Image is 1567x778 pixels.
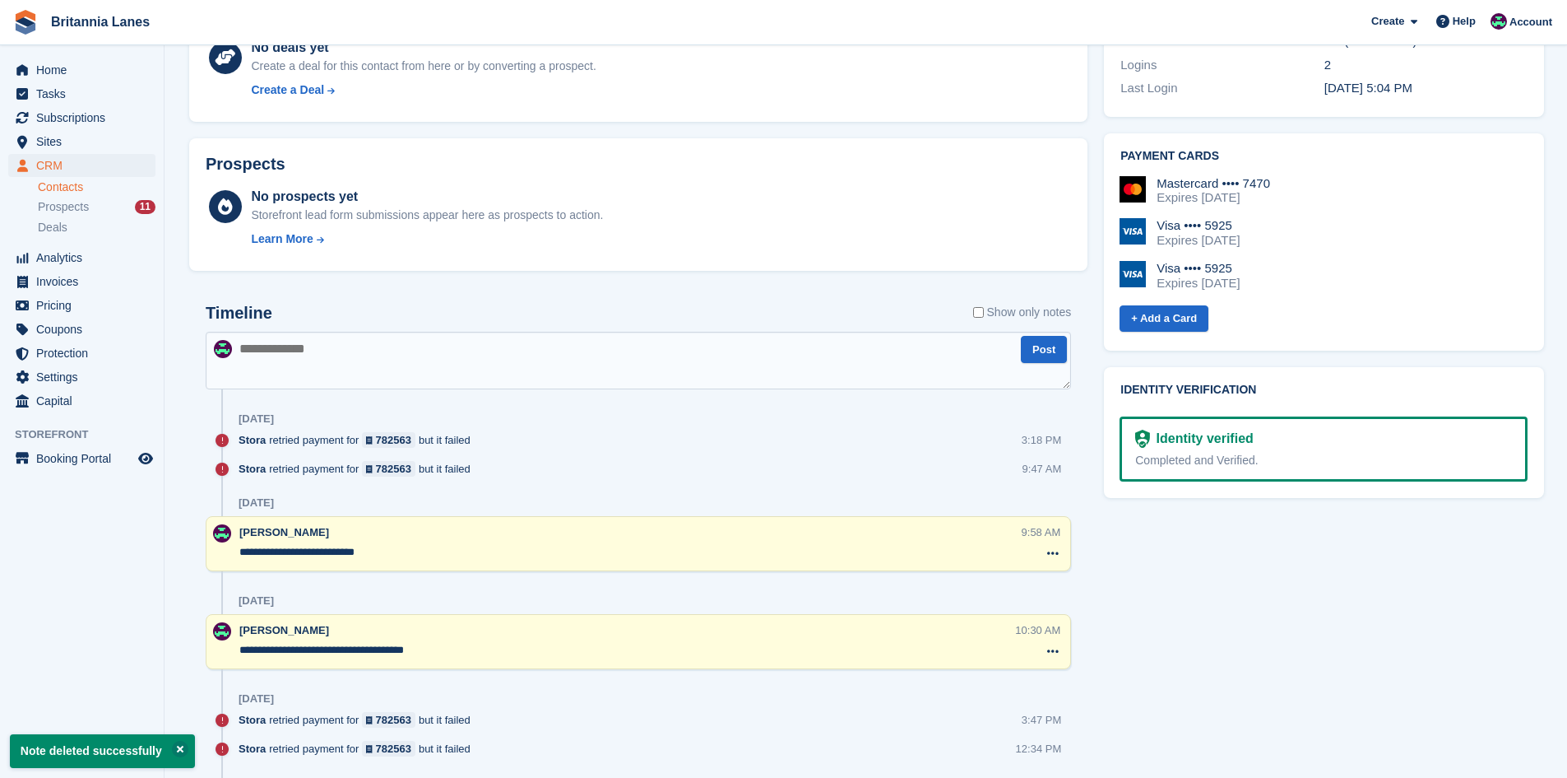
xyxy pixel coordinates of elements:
[1324,56,1528,75] div: 2
[8,342,155,365] a: menu
[1021,336,1067,363] button: Post
[36,270,135,293] span: Invoices
[239,741,479,757] div: retried payment for but it failed
[36,342,135,365] span: Protection
[1157,276,1240,291] div: Expires [DATE]
[251,38,596,58] div: No deals yet
[251,231,313,248] div: Learn More
[1491,13,1507,30] img: Kirsty Miles
[38,219,155,236] a: Deals
[239,461,479,477] div: retried payment for but it failed
[206,155,285,174] h2: Prospects
[8,447,155,470] a: menu
[239,461,266,477] span: Stora
[1015,622,1060,638] div: 10:30 AM
[36,389,135,412] span: Capital
[1157,233,1240,248] div: Expires [DATE]
[36,246,135,269] span: Analytics
[376,461,411,477] div: 782563
[8,106,155,129] a: menu
[1120,305,1208,333] a: + Add a Card
[214,340,232,358] img: Kirsty Miles
[1120,384,1528,397] h2: Identity verification
[1022,432,1061,448] div: 3:18 PM
[239,594,274,608] div: [DATE]
[206,304,272,323] h2: Timeline
[1135,452,1512,469] div: Completed and Verified.
[8,82,155,105] a: menu
[1120,150,1528,163] h2: Payment cards
[44,8,156,35] a: Britannia Lanes
[8,246,155,269] a: menu
[362,461,415,477] a: 782563
[1022,461,1062,477] div: 9:47 AM
[1453,13,1476,30] span: Help
[251,207,603,224] div: Storefront lead form submissions appear here as prospects to action.
[239,712,266,728] span: Stora
[38,198,155,216] a: Prospects 11
[8,154,155,177] a: menu
[1120,79,1324,98] div: Last Login
[1157,176,1270,191] div: Mastercard •••• 7470
[251,187,603,207] div: No prospects yet
[239,412,274,426] div: [DATE]
[376,432,411,448] div: 782563
[1150,429,1254,449] div: Identity verified
[213,524,231,543] img: Kirsty Miles
[362,432,415,448] a: 782563
[376,712,411,728] div: 782563
[1157,218,1240,233] div: Visa •••• 5925
[10,734,195,768] p: Note deleted successfully
[13,10,38,35] img: stora-icon-8386f47178a22dfd0bd8f6a31ec36ba5ce8667c1dd55bd0f319d3a0aa187defe.svg
[362,741,415,757] a: 782563
[1120,176,1146,203] img: Mastercard Logo
[36,130,135,153] span: Sites
[973,304,984,321] input: Show only notes
[251,82,596,99] a: Create a Deal
[38,199,89,215] span: Prospects
[36,294,135,317] span: Pricing
[8,366,155,389] a: menu
[1509,14,1552,30] span: Account
[36,447,135,470] span: Booking Portal
[8,58,155,82] a: menu
[1120,261,1146,287] img: Visa Logo
[1016,741,1062,757] div: 12:34 PM
[38,220,67,235] span: Deals
[251,82,324,99] div: Create a Deal
[239,526,329,538] span: [PERSON_NAME]
[36,318,135,341] span: Coupons
[239,624,329,636] span: [PERSON_NAME]
[135,200,155,214] div: 11
[1324,81,1412,95] time: 2025-03-14 17:04:10 UTC
[8,270,155,293] a: menu
[239,432,479,448] div: retried payment for but it failed
[36,58,135,82] span: Home
[8,389,155,412] a: menu
[251,231,603,248] a: Learn More
[8,294,155,317] a: menu
[239,496,274,510] div: [DATE]
[239,432,266,448] span: Stora
[239,712,479,728] div: retried payment for but it failed
[1371,13,1404,30] span: Create
[1157,261,1240,276] div: Visa •••• 5925
[1120,56,1324,75] div: Logins
[1022,712,1061,728] div: 3:47 PM
[136,449,155,468] a: Preview store
[8,130,155,153] a: menu
[239,741,266,757] span: Stora
[36,106,135,129] span: Subscriptions
[36,366,135,389] span: Settings
[8,318,155,341] a: menu
[1135,430,1149,448] img: Identity Verification Ready
[362,712,415,728] a: 782563
[38,179,155,195] a: Contacts
[239,692,274,706] div: [DATE]
[213,622,231,641] img: Kirsty Miles
[1022,524,1061,540] div: 9:58 AM
[36,82,135,105] span: Tasks
[1157,190,1270,205] div: Expires [DATE]
[1120,218,1146,245] img: Visa Logo
[15,426,164,443] span: Storefront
